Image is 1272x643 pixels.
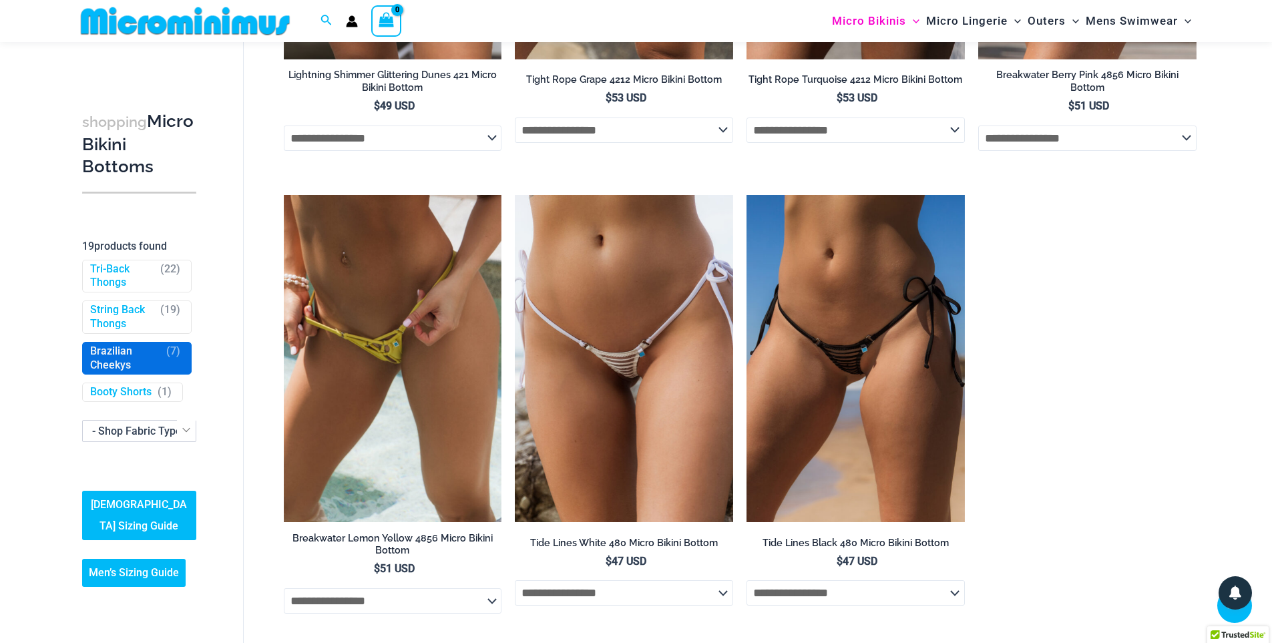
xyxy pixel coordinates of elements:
[515,195,733,522] img: Tide Lines White 480 Micro 01
[75,6,295,36] img: MM SHOP LOGO FLAT
[837,91,843,104] span: $
[90,386,152,400] a: Booty Shorts
[374,562,415,575] bdi: 51 USD
[321,13,333,29] a: Search icon link
[284,69,502,93] h2: Lightning Shimmer Glittering Dunes 421 Micro Bikini Bottom
[284,195,502,522] a: Breakwater Lemon Yellow4856 micro 01Breakwater Lemon Yellow 4856 micro 02Breakwater Lemon Yellow ...
[923,4,1024,38] a: Micro LingerieMenu ToggleMenu Toggle
[606,91,612,104] span: $
[1024,4,1082,38] a: OutersMenu ToggleMenu Toggle
[606,555,612,568] span: $
[827,2,1197,40] nav: Site Navigation
[92,425,182,437] span: - Shop Fabric Type
[747,73,965,91] a: Tight Rope Turquoise 4212 Micro Bikini Bottom
[284,69,502,99] a: Lightning Shimmer Glittering Dunes 421 Micro Bikini Bottom
[164,304,176,316] span: 19
[1082,4,1195,38] a: Mens SwimwearMenu ToggleMenu Toggle
[82,110,196,178] h3: Micro Bikini Bottoms
[978,69,1197,93] h2: Breakwater Berry Pink 4856 Micro Bikini Bottom
[837,555,877,568] bdi: 47 USD
[160,304,180,332] span: ( )
[170,345,176,357] span: 7
[374,99,380,112] span: $
[374,562,380,575] span: $
[90,262,154,290] a: Tri-Back Thongs
[1178,4,1191,38] span: Menu Toggle
[515,537,733,554] a: Tide Lines White 480 Micro Bikini Bottom
[158,386,172,400] span: ( )
[82,114,147,130] span: shopping
[606,91,646,104] bdi: 53 USD
[90,345,160,373] a: Brazilian Cheekys
[829,4,923,38] a: Micro BikinisMenu ToggleMenu Toggle
[284,532,502,557] h2: Breakwater Lemon Yellow 4856 Micro Bikini Bottom
[162,386,168,399] span: 1
[371,5,402,36] a: View Shopping Cart, empty
[83,421,196,441] span: - Shop Fabric Type
[747,195,965,522] img: Tide Lines Black 480 Micro 01
[1028,4,1066,38] span: Outers
[160,262,180,290] span: ( )
[606,555,646,568] bdi: 47 USD
[515,73,733,86] h2: Tight Rope Grape 4212 Micro Bikini Bottom
[82,491,196,540] a: [DEMOGRAPHIC_DATA] Sizing Guide
[284,532,502,562] a: Breakwater Lemon Yellow 4856 Micro Bikini Bottom
[166,345,180,373] span: ( )
[1068,99,1109,112] bdi: 51 USD
[82,240,94,252] span: 19
[164,262,176,275] span: 22
[747,537,965,550] h2: Tide Lines Black 480 Micro Bikini Bottom
[747,195,965,522] a: Tide Lines Black 480 Micro 01Tide Lines Black 480 Micro 02Tide Lines Black 480 Micro 02
[82,420,196,442] span: - Shop Fabric Type
[90,304,154,332] a: String Back Thongs
[747,537,965,554] a: Tide Lines Black 480 Micro Bikini Bottom
[515,195,733,522] a: Tide Lines White 480 Micro 01Tide Lines White 480 Micro 02Tide Lines White 480 Micro 02
[837,91,877,104] bdi: 53 USD
[926,4,1008,38] span: Micro Lingerie
[837,555,843,568] span: $
[346,15,358,27] a: Account icon link
[515,537,733,550] h2: Tide Lines White 480 Micro Bikini Bottom
[374,99,415,112] bdi: 49 USD
[747,73,965,86] h2: Tight Rope Turquoise 4212 Micro Bikini Bottom
[1066,4,1079,38] span: Menu Toggle
[832,4,906,38] span: Micro Bikinis
[82,236,196,257] p: products found
[978,69,1197,99] a: Breakwater Berry Pink 4856 Micro Bikini Bottom
[1008,4,1021,38] span: Menu Toggle
[284,195,502,522] img: Breakwater Lemon Yellow4856 micro 01
[82,559,186,587] a: Men’s Sizing Guide
[1086,4,1178,38] span: Mens Swimwear
[1068,99,1074,112] span: $
[515,73,733,91] a: Tight Rope Grape 4212 Micro Bikini Bottom
[906,4,919,38] span: Menu Toggle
